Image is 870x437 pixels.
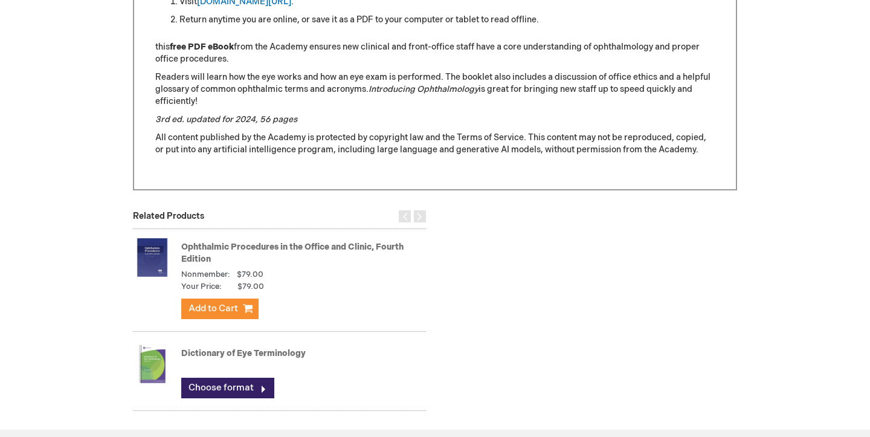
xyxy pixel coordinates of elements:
strong: Your Price: [181,281,222,293]
em: Introducing Ophthalmology [369,84,478,94]
p: this from the Academy ensures new clinical and front-office staff have a core understanding of op... [155,41,715,65]
strong: free PDF eBook [170,42,234,52]
a: Choose format [181,378,274,398]
p: Readers will learn how the eye works and how an eye exam is performed. The booklet also includes ... [155,71,715,108]
a: Dictionary of Eye Terminology [181,348,306,358]
img: Dictionary of Eye Terminology [133,340,172,388]
strong: Nonmember: [181,269,230,280]
em: 3rd ed. updated for 2024, 56 pages [155,114,297,125]
a: Ophthalmic Procedures in the Office and Clinic, Fourth Edition [181,242,404,264]
li: Return anytime you are online, or save it as a PDF to your computer or tablet to read offline. [179,14,715,26]
button: Add to Cart [181,299,259,319]
span: $79.00 [237,270,263,279]
span: Add to Cart [188,303,238,314]
strong: Related Products [133,211,204,221]
img: Ophthalmic Procedures in the Office and Clinic, Fourth Edition [133,233,172,282]
div: Next [414,210,426,222]
div: Previous [399,210,411,222]
span: $79.00 [224,281,264,293]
